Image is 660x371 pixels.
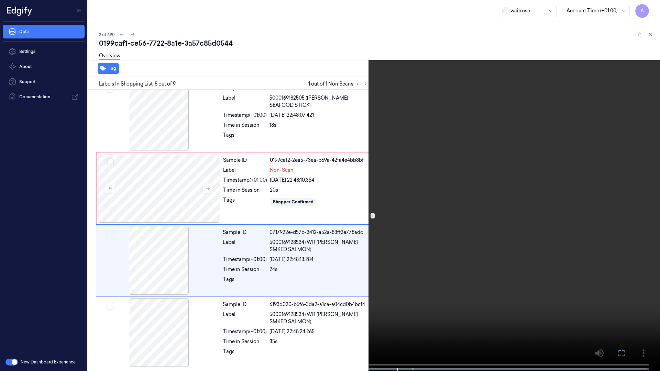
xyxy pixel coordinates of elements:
div: 18s [269,122,368,129]
button: Tag [98,63,119,74]
button: Select row [107,231,113,237]
div: 6193d020-b5f6-3da2-a1ca-a04cd0b4bcf4 [269,301,368,308]
div: Time in Session [223,338,267,345]
div: Tags [223,132,267,143]
div: Time in Session [223,266,267,273]
div: [DATE] 22:48:07.421 [269,112,368,119]
div: Timestamp (+01:00) [223,112,267,119]
div: Tags [223,196,267,207]
span: 5000169128534 (WR [PERSON_NAME] SMKED SALMON) [269,311,368,325]
div: Timestamp (+01:00) [223,256,267,263]
div: Label [223,311,267,325]
span: Labels In Shopping List: 8 out of 9 [99,80,176,88]
div: [DATE] 22:48:13.284 [269,256,368,263]
a: Overview [99,52,120,60]
span: 5000169128534 (WR [PERSON_NAME] SMKED SALMON) [269,239,368,253]
div: [DATE] 22:48:10.354 [270,177,368,184]
div: Sample ID [223,229,267,236]
button: Select row [107,158,114,165]
div: [DATE] 22:48:24.265 [269,328,368,335]
div: Label [223,167,267,174]
div: 0717922e-d57b-3412-a52a-83ff2e778adc [269,229,368,236]
button: About [3,60,85,74]
button: Select row [107,86,113,93]
span: 2 of 690 [99,32,115,37]
div: Timestamp (+01:00) [223,328,267,335]
div: Label [223,94,267,109]
div: Sample ID [223,301,267,308]
a: Data [3,25,85,38]
div: Timestamp (+01:00) [223,177,267,184]
div: Shopper Confirmed [273,199,313,205]
div: Label [223,239,267,253]
div: 20s [270,187,368,194]
button: Select row [107,303,113,310]
div: 24s [269,266,368,273]
div: Time in Session [223,122,267,129]
a: Settings [3,45,85,58]
span: Non-Scan [270,167,294,174]
div: Sample ID [223,157,267,164]
span: 5000169182505 ([PERSON_NAME] SEAFOOD STICK) [269,94,368,109]
button: A [635,4,649,18]
div: Tags [223,276,267,287]
div: 35s [269,338,368,345]
div: 0199caf2-2ea5-73ea-b69a-42fa4e4bb8bf [270,157,368,164]
button: Toggle Navigation [74,5,85,16]
div: Time in Session [223,187,267,194]
a: Documentation [3,90,85,104]
div: 0199caf1-ce56-7722-8a1e-3a57c85d0544 [99,38,654,48]
div: Tags [223,348,267,359]
a: Support [3,75,85,89]
span: 1 out of 1 Non Scans [308,80,370,88]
